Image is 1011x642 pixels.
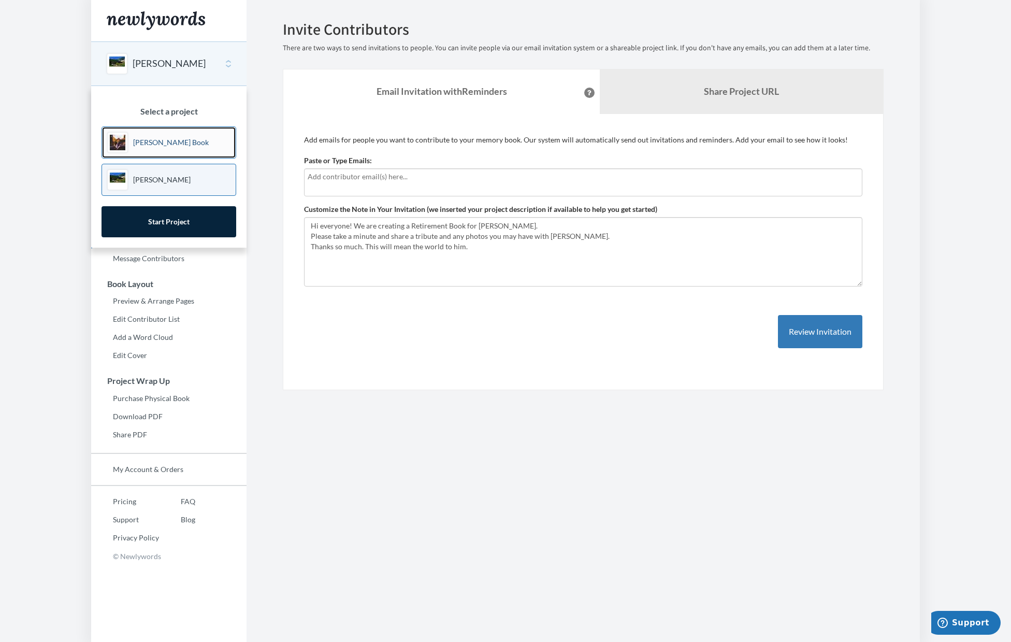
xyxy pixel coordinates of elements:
[91,293,247,309] a: Preview & Arrange Pages
[91,427,247,443] a: Share PDF
[92,279,247,289] h3: Book Layout
[304,204,657,215] label: Customize the Note in Your Invitation (we inserted your project description if available to help ...
[91,251,247,266] a: Message Contributors
[704,85,779,97] b: Share Project URL
[159,494,195,509] a: FAQ
[308,171,859,182] input: Add contributor email(s) here...
[377,85,507,97] strong: Email Invitation with Reminders
[133,137,209,148] p: [PERSON_NAME] Book
[91,348,247,363] a: Edit Cover
[304,217,862,287] textarea: Hi everyone! We are creating a Retirement Book for [PERSON_NAME]. Please take a minute and share ...
[102,206,236,237] a: Start Project
[133,175,191,185] p: [PERSON_NAME]
[102,164,236,196] a: [PERSON_NAME]
[91,391,247,406] a: Purchase Physical Book
[283,21,884,38] h2: Invite Contributors
[91,530,159,546] a: Privacy Policy
[91,330,247,345] a: Add a Word Cloud
[91,512,159,527] a: Support
[778,315,862,349] button: Review Invitation
[91,409,247,424] a: Download PDF
[283,43,884,53] p: There are two ways to send invitations to people. You can invite people via our email invitation ...
[931,611,1001,637] iframe: Opens a widget where you can chat to one of our agents
[91,494,159,509] a: Pricing
[91,311,247,327] a: Edit Contributor List
[102,107,236,116] h3: Select a project
[107,11,205,30] img: Newlywords logo
[304,135,862,145] p: Add emails for people you want to contribute to your memory book. Our system will automatically s...
[102,126,236,159] a: [PERSON_NAME] Book
[133,57,206,70] button: [PERSON_NAME]
[91,548,247,564] p: © Newlywords
[159,512,195,527] a: Blog
[92,376,247,386] h3: Project Wrap Up
[91,462,247,477] a: My Account & Orders
[304,155,372,166] label: Paste or Type Emails:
